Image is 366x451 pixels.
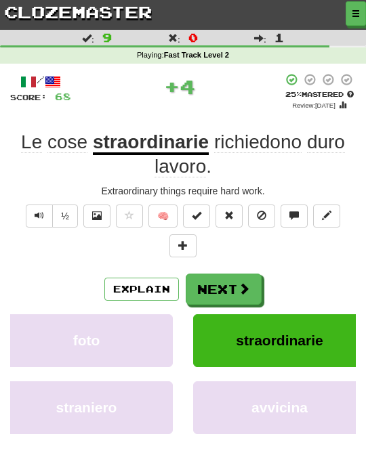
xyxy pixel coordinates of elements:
span: : [168,33,180,43]
strong: Fast Track Level 2 [164,51,229,59]
span: : [82,33,94,43]
div: Extraordinary things require hard work. [10,184,356,198]
span: straordinarie [236,332,323,348]
button: 🧠 [148,205,178,228]
div: / [10,73,71,90]
button: Ignore sentence (alt+i) [248,205,275,228]
span: avvicina [251,400,308,415]
span: lavoro [155,156,206,177]
span: foto [73,332,100,348]
span: cose [47,131,87,153]
button: Set this sentence to 100% Mastered (alt+m) [183,205,210,228]
button: Favorite sentence (alt+f) [116,205,143,228]
span: : [254,33,266,43]
span: richiedono [214,131,302,153]
span: + [164,73,180,100]
small: Review: [DATE] [292,102,335,109]
button: Discuss sentence (alt+u) [281,205,308,228]
span: straniero [56,400,117,415]
button: Play sentence audio (ctl+space) [26,205,53,228]
button: Reset to 0% Mastered (alt+r) [216,205,243,228]
button: Next [186,274,262,305]
span: Le [21,131,42,153]
button: Show image (alt+x) [83,205,110,228]
span: 0 [188,30,198,44]
span: . [155,131,345,177]
button: avvicina [193,381,366,434]
button: ½ [52,205,78,228]
span: 1 [274,30,284,44]
u: straordinarie [93,131,209,155]
span: 4 [180,75,195,98]
span: Score: [10,93,47,102]
div: Mastered [283,89,356,99]
span: duro [307,131,345,153]
span: 25 % [285,90,302,98]
div: Text-to-speech controls [23,205,78,234]
span: 68 [55,91,71,102]
button: straordinarie [193,314,366,367]
span: 9 [102,30,112,44]
button: Edit sentence (alt+d) [313,205,340,228]
button: Add to collection (alt+a) [169,234,197,257]
button: Explain [104,278,179,301]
